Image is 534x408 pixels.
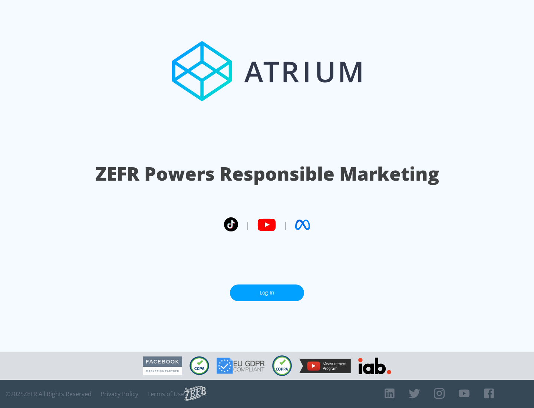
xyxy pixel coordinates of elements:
a: Log In [230,284,304,301]
span: | [245,219,250,230]
span: © 2025 ZEFR All Rights Reserved [6,390,92,398]
img: CCPA Compliant [189,356,209,375]
img: Facebook Marketing Partner [143,356,182,375]
a: Privacy Policy [100,390,138,398]
img: YouTube Measurement Program [299,359,351,373]
h1: ZEFR Powers Responsible Marketing [95,161,439,187]
a: Terms of Use [147,390,184,398]
img: GDPR Compliant [217,358,265,374]
img: IAB [358,358,391,374]
span: | [283,219,288,230]
img: COPPA Compliant [272,355,292,376]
